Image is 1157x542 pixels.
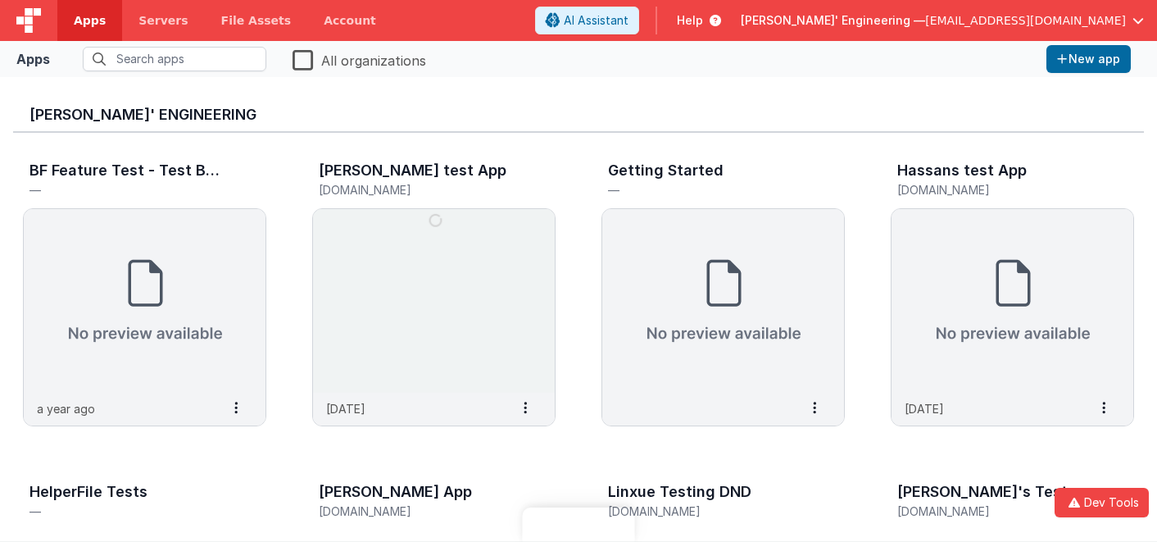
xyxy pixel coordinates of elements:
span: [PERSON_NAME]' Engineering — [741,12,925,29]
input: Search apps [83,47,266,71]
h5: — [608,184,804,196]
p: [DATE] [326,400,365,417]
h5: [DOMAIN_NAME] [319,184,515,196]
h3: [PERSON_NAME]' Engineering [29,107,1128,123]
button: [PERSON_NAME]' Engineering — [EMAIL_ADDRESS][DOMAIN_NAME] [741,12,1144,29]
label: All organizations [293,48,426,71]
span: File Assets [221,12,292,29]
h5: [DOMAIN_NAME] [897,505,1093,517]
iframe: Marker.io feedback button [523,508,635,542]
button: Dev Tools [1055,488,1149,517]
h5: [DOMAIN_NAME] [608,505,804,517]
h5: — [29,505,225,517]
button: New app [1046,45,1131,73]
span: Help [677,12,703,29]
h3: [PERSON_NAME] test App [319,162,506,179]
p: a year ago [37,400,95,417]
p: [DATE] [905,400,944,417]
span: AI Assistant [564,12,628,29]
h3: [PERSON_NAME]'s Test App new [897,484,1088,500]
h5: [DOMAIN_NAME] [319,505,515,517]
h3: Getting Started [608,162,724,179]
h3: Linxue Testing DND [608,484,751,500]
span: Servers [138,12,188,29]
span: Apps [74,12,106,29]
h3: HelperFile Tests [29,484,147,500]
span: [EMAIL_ADDRESS][DOMAIN_NAME] [925,12,1126,29]
h5: [DOMAIN_NAME] [897,184,1093,196]
div: Apps [16,49,50,69]
h3: BF Feature Test - Test Business File [29,162,220,179]
h3: [PERSON_NAME] App [319,484,472,500]
h5: — [29,184,225,196]
h3: Hassans test App [897,162,1027,179]
button: AI Assistant [535,7,639,34]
